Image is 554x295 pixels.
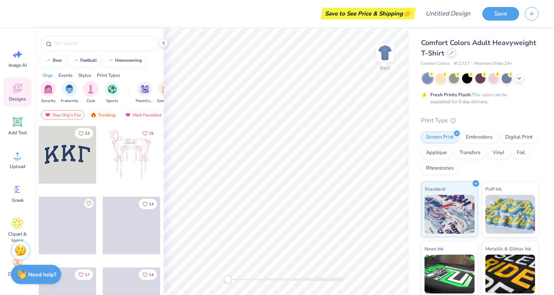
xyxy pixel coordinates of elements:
div: Back [380,64,390,71]
div: Transfers [454,147,485,159]
span: 17 [85,273,90,277]
img: trend_line.gif [72,58,79,63]
img: trending.gif [90,112,97,118]
button: bear [41,55,66,66]
span: 👉 [403,9,411,18]
div: filter for Parent's Weekend [136,81,154,104]
div: Accessibility label [224,276,232,283]
div: Save to See Price & Shipping [323,8,414,19]
span: Designs [9,96,26,102]
div: Trending [87,110,119,120]
div: filter for Sports [104,81,120,104]
span: Greek [12,197,24,203]
div: Screen Print [421,132,459,143]
img: Metallic & Glitter Ink [485,255,535,293]
div: This color can be expedited for 5 day delivery. [430,91,526,105]
div: bear [53,58,62,62]
span: Parent's Weekend [136,98,154,104]
div: Most Favorited [121,110,165,120]
img: Puff Ink [485,195,535,234]
img: Game Day Image [162,85,171,94]
span: Image AI [9,62,27,68]
div: Applique [421,147,452,159]
div: Embroidery [461,132,498,143]
button: Save [482,7,519,21]
button: Like [84,199,93,208]
img: Fraternity Image [65,85,74,94]
div: filter for Sorority [40,81,56,104]
strong: Fresh Prints Flash: [430,92,471,98]
img: most_fav.gif [125,112,131,118]
img: most_fav.gif [45,112,51,118]
span: Upload [10,163,25,170]
span: Game Day [157,98,175,104]
button: filter button [157,81,175,104]
input: Try "Alpha" [54,40,153,47]
div: Foil [512,147,530,159]
div: filter for Club [83,81,98,104]
strong: Need help? [28,271,56,278]
span: Decorate [8,271,27,277]
button: Like [75,128,93,139]
span: # C1717 [454,61,470,67]
span: Comfort Colors [421,61,450,67]
div: football [80,58,97,62]
div: filter for Game Day [157,81,175,104]
span: Fraternity [61,98,78,104]
img: Back [377,45,393,61]
button: homecoming [103,55,145,66]
img: Sorority Image [44,85,53,94]
img: trend_line.gif [107,58,114,63]
button: Like [139,128,157,139]
img: Neon Ink [425,255,475,293]
span: Sorority [41,98,55,104]
button: filter button [40,81,56,104]
span: Minimum Order: 24 + [474,61,513,67]
span: Standard [425,185,445,193]
button: filter button [61,81,78,104]
img: Parent's Weekend Image [140,85,149,94]
span: Add Text [8,130,27,136]
span: 33 [85,132,90,135]
img: trend_line.gif [45,58,51,63]
div: Vinyl [488,147,509,159]
div: Events [59,72,72,79]
span: Sports [106,98,118,104]
img: Standard [425,195,475,234]
div: Rhinestones [421,163,459,174]
button: filter button [104,81,120,104]
button: Like [139,269,157,280]
img: Sports Image [108,85,117,94]
div: Digital Print [500,132,538,143]
div: homecoming [115,58,142,62]
span: 14 [149,273,154,277]
span: Clipart & logos [5,231,30,243]
div: Styles [78,72,91,79]
span: Metallic & Glitter Ink [485,245,531,253]
button: Like [139,199,157,209]
div: filter for Fraternity [61,81,78,104]
div: Orgs [43,72,53,79]
span: 15 [149,132,154,135]
span: Comfort Colors Adult Heavyweight T-Shirt [421,38,536,58]
img: Club Image [86,85,95,94]
button: filter button [83,81,98,104]
input: Untitled Design [419,6,476,21]
span: Neon Ink [425,245,444,253]
div: Your Org's Fav [41,110,85,120]
button: football [68,55,100,66]
button: filter button [136,81,154,104]
button: Like [75,269,93,280]
span: Club [86,98,95,104]
div: Print Types [97,72,120,79]
span: Puff Ink [485,185,502,193]
span: 14 [149,202,154,206]
div: Print Type [421,116,538,125]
